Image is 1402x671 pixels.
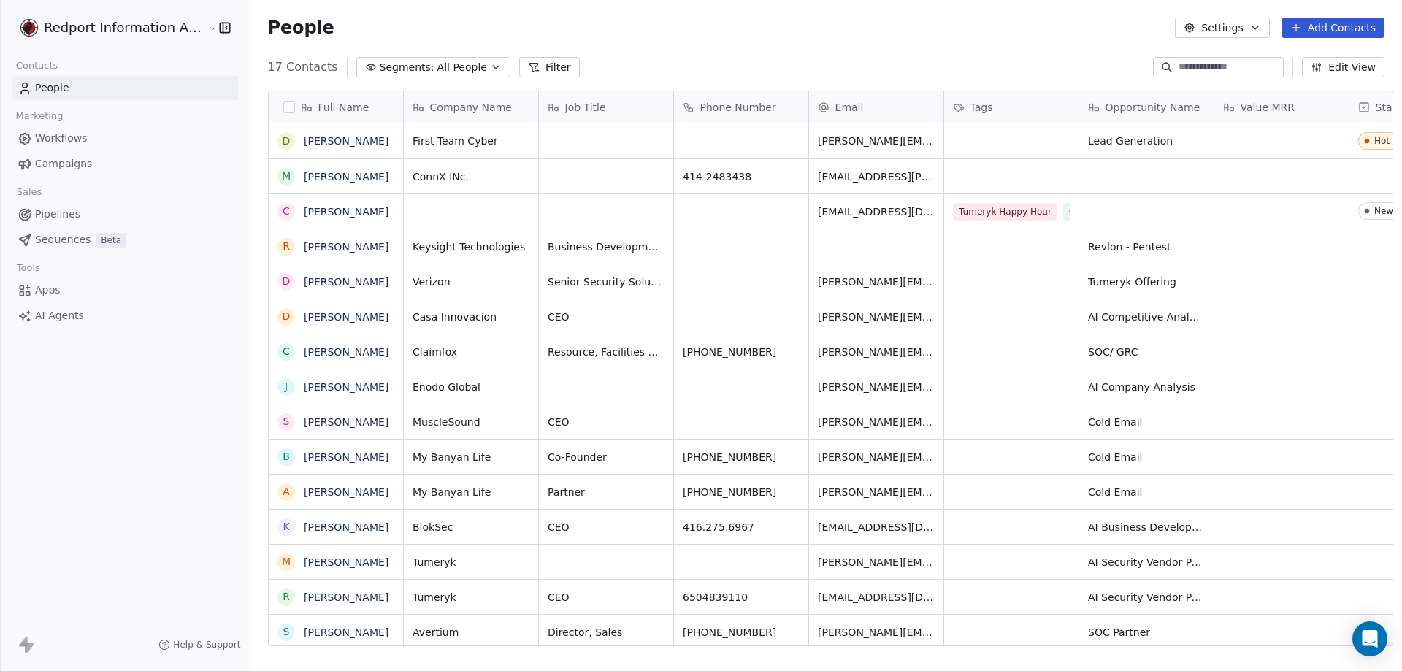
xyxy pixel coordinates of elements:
[12,126,238,150] a: Workflows
[413,485,529,499] span: My Banyan Life
[413,239,529,254] span: Keysight Technologies
[413,415,529,429] span: MuscleSound
[1088,625,1205,640] span: SOC Partner
[413,310,529,324] span: Casa Innovacion
[1088,310,1205,324] span: AI Competitive Analysis
[1175,18,1269,38] button: Settings
[304,521,388,533] a: [PERSON_NAME]
[1088,590,1205,605] span: AI Security Vendor Partner
[1088,239,1205,254] span: Revlon - Pentest
[283,344,290,359] div: C
[413,625,529,640] span: Avertium
[283,519,289,534] div: K
[1088,134,1205,148] span: Lead Generation
[413,520,529,534] span: BlokSec
[1088,380,1205,394] span: AI Company Analysis
[10,181,48,203] span: Sales
[12,152,238,176] a: Campaigns
[818,625,935,640] span: [PERSON_NAME][EMAIL_ADDRESS][PERSON_NAME][DOMAIN_NAME]
[1282,18,1384,38] button: Add Contacts
[818,485,935,499] span: [PERSON_NAME][EMAIL_ADDRESS][DOMAIN_NAME]
[818,590,935,605] span: [EMAIL_ADDRESS][DOMAIN_NAME]
[1106,100,1200,115] span: Opportunity Name
[282,309,290,324] div: D
[282,274,290,289] div: D
[548,275,664,289] span: Senior Security Solutions Principal
[1241,100,1295,115] span: Value MRR
[304,135,388,147] a: [PERSON_NAME]
[9,55,64,77] span: Contacts
[283,624,289,640] div: S
[944,91,1079,123] div: Tags
[304,416,388,428] a: [PERSON_NAME]
[1214,91,1349,123] div: Value MRR
[304,381,388,393] a: [PERSON_NAME]
[1088,555,1205,570] span: AI Security Vendor Partner
[380,60,434,75] span: Segments:
[304,241,388,253] a: [PERSON_NAME]
[683,520,800,534] span: 416.275.6967
[953,203,1057,221] span: Tumeryk Happy Hour
[269,123,404,647] div: grid
[1088,485,1205,499] span: Cold Email
[35,131,88,146] span: Workflows
[683,485,800,499] span: [PHONE_NUMBER]
[318,100,369,115] span: Full Name
[404,91,538,123] div: Company Name
[282,134,290,149] div: D
[96,233,126,248] span: Beta
[548,625,664,640] span: Director, Sales
[1088,520,1205,534] span: AI Business Development
[10,257,46,279] span: Tools
[818,380,935,394] span: [PERSON_NAME][EMAIL_ADDRESS][DOMAIN_NAME]
[12,202,238,226] a: Pipelines
[1088,450,1205,464] span: Cold Email
[818,134,935,148] span: [PERSON_NAME][EMAIL_ADDRESS][DOMAIN_NAME]
[809,91,943,123] div: Email
[818,555,935,570] span: [PERSON_NAME][EMAIL_ADDRESS][DOMAIN_NAME]
[1302,57,1384,77] button: Edit View
[158,639,240,651] a: Help & Support
[700,100,776,115] span: Phone Number
[35,156,92,172] span: Campaigns
[173,639,240,651] span: Help & Support
[9,105,69,127] span: Marketing
[548,520,664,534] span: CEO
[818,415,935,429] span: [PERSON_NAME][EMAIL_ADDRESS][PERSON_NAME][DOMAIN_NAME]
[12,228,238,252] a: SequencesBeta
[283,484,290,499] div: A
[12,304,238,328] a: AI Agents
[268,17,334,39] span: People
[12,278,238,302] a: Apps
[683,590,800,605] span: 6504839110
[835,100,864,115] span: Email
[548,310,664,324] span: CEO
[818,169,935,184] span: [EMAIL_ADDRESS][PERSON_NAME][DOMAIN_NAME]
[304,591,388,603] a: [PERSON_NAME]
[1063,203,1122,221] span: Cold Email
[539,91,673,123] div: Job Title
[683,625,800,640] span: [PHONE_NUMBER]
[683,450,800,464] span: [PHONE_NUMBER]
[284,379,287,394] div: J
[35,283,61,298] span: Apps
[283,239,290,254] div: R
[818,310,935,324] span: [PERSON_NAME][EMAIL_ADDRESS][DOMAIN_NAME]
[548,345,664,359] span: Resource, Facilities & IT Security Manager
[548,239,664,254] span: Business Development Manager
[548,485,664,499] span: Partner
[282,169,291,184] div: M
[35,232,91,248] span: Sequences
[44,18,204,37] span: Redport Information Assurance
[283,589,290,605] div: R
[437,60,487,75] span: All People
[413,380,529,394] span: Enodo Global
[304,206,388,218] a: [PERSON_NAME]
[565,100,606,115] span: Job Title
[413,134,529,148] span: First Team Cyber
[1079,91,1214,123] div: Opportunity Name
[548,415,664,429] span: CEO
[304,451,388,463] a: [PERSON_NAME]
[1088,275,1205,289] span: Tumeryk Offering
[35,308,84,323] span: AI Agents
